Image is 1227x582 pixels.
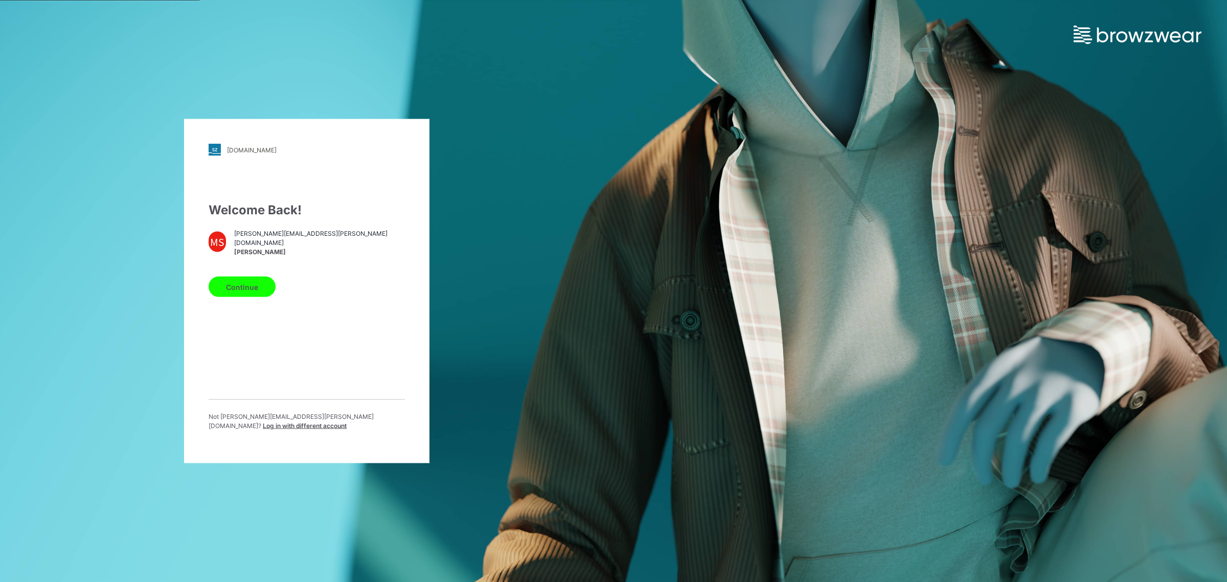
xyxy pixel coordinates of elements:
[234,247,405,256] span: [PERSON_NAME]
[1074,26,1201,44] img: browzwear-logo.e42bd6dac1945053ebaf764b6aa21510.svg
[209,277,276,297] button: Continue
[209,201,405,219] div: Welcome Back!
[209,412,405,431] p: Not [PERSON_NAME][EMAIL_ADDRESS][PERSON_NAME][DOMAIN_NAME] ?
[209,144,405,156] a: [DOMAIN_NAME]
[263,422,347,430] span: Log in with different account
[209,144,221,156] img: stylezone-logo.562084cfcfab977791bfbf7441f1a819.svg
[209,232,226,252] div: MS
[234,229,405,247] span: [PERSON_NAME][EMAIL_ADDRESS][PERSON_NAME][DOMAIN_NAME]
[227,146,277,153] div: [DOMAIN_NAME]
